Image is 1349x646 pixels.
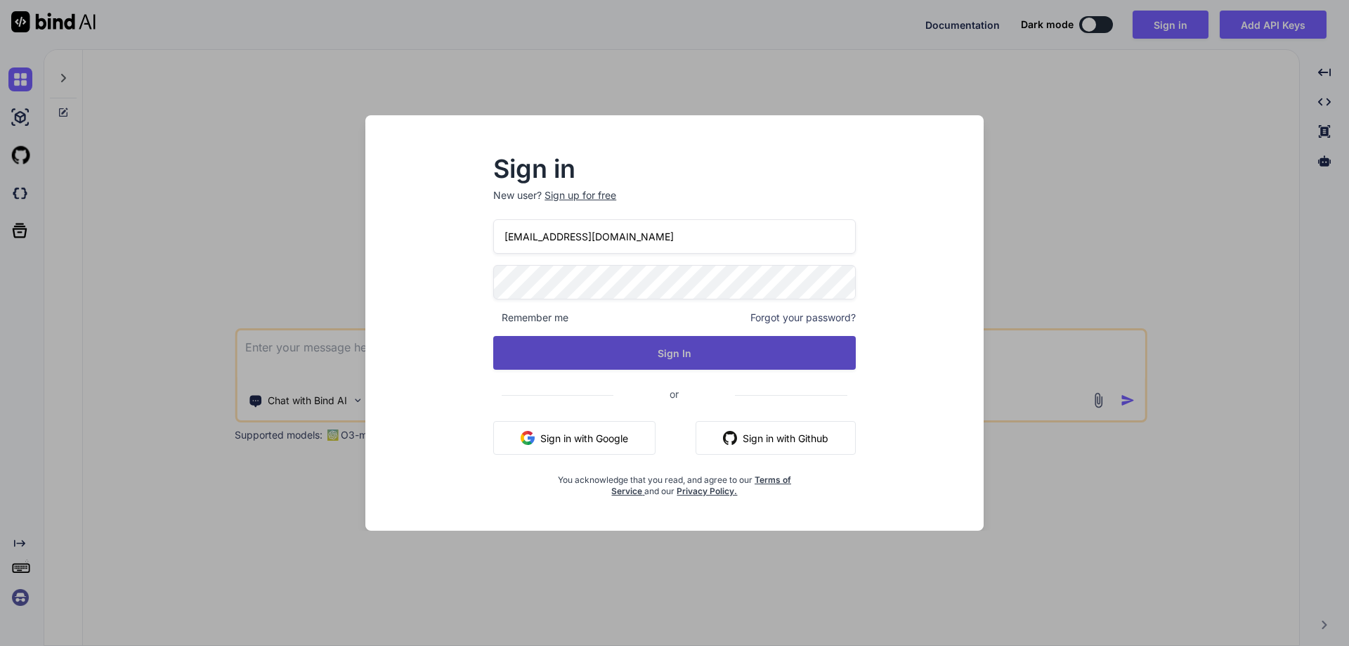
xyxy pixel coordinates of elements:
[677,486,737,496] a: Privacy Policy.
[493,336,856,370] button: Sign In
[545,188,616,202] div: Sign up for free
[493,421,656,455] button: Sign in with Google
[493,311,568,325] span: Remember me
[493,157,856,180] h2: Sign in
[521,431,535,445] img: google
[611,474,791,496] a: Terms of Service
[723,431,737,445] img: github
[493,219,856,254] input: Login or Email
[696,421,856,455] button: Sign in with Github
[750,311,856,325] span: Forgot your password?
[493,188,856,219] p: New user?
[613,377,735,411] span: or
[554,466,795,497] div: You acknowledge that you read, and agree to our and our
